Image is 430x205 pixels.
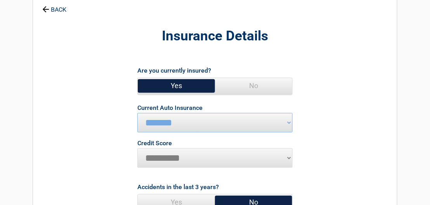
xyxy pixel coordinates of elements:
[137,105,203,111] label: Current Auto Insurance
[137,65,211,76] label: Are you currently insured?
[138,78,215,94] span: Yes
[215,78,292,94] span: No
[76,27,354,45] h2: Insurance Details
[137,182,219,192] label: Accidents in the last 3 years?
[137,140,172,146] label: Credit Score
